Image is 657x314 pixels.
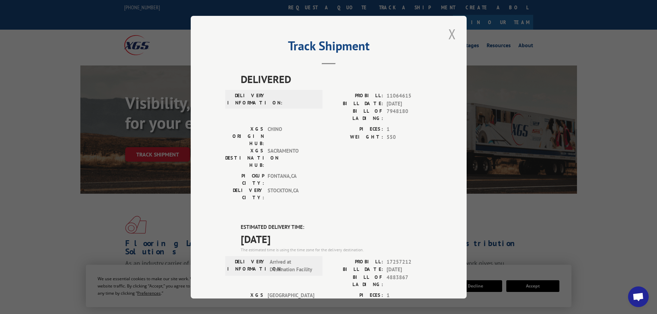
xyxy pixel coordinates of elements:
label: XGS ORIGIN HUB: [225,125,264,147]
span: DELIVERED [241,71,432,87]
span: 17257212 [387,258,432,266]
label: XGS DESTINATION HUB: [225,147,264,169]
label: DELIVERY INFORMATION: [227,92,266,107]
span: 1 [387,125,432,133]
label: BILL DATE: [329,100,383,108]
label: BILL OF LADING: [329,108,383,122]
button: Close modal [446,24,458,43]
label: BILL DATE: [329,266,383,274]
div: The estimated time is using the time zone for the delivery destination. [241,246,432,253]
h2: Track Shipment [225,41,432,54]
label: PROBILL: [329,258,383,266]
span: FONTANA , CA [268,172,314,187]
span: Arrived at Destination Facility [270,258,316,273]
label: BILL OF LADING: [329,273,383,288]
a: Open chat [628,286,649,307]
label: WEIGHT: [329,133,383,141]
span: SACRAMENTO [268,147,314,169]
label: DELIVERY INFORMATION: [227,258,266,273]
label: DELIVERY CITY: [225,187,264,201]
span: [DATE] [241,231,432,246]
span: 11064615 [387,92,432,100]
span: 4883867 [387,273,432,288]
span: 1 [387,291,432,299]
span: CHINO [268,125,314,147]
label: XGS ORIGIN HUB: [225,291,264,313]
span: 7948180 [387,108,432,122]
span: STOCKTON , CA [268,187,314,201]
span: [DATE] [387,100,432,108]
span: [DATE] [387,266,432,274]
label: PIECES: [329,125,383,133]
label: PROBILL: [329,92,383,100]
label: ESTIMATED DELIVERY TIME: [241,223,432,231]
label: PIECES: [329,291,383,299]
span: 550 [387,133,432,141]
label: PICKUP CITY: [225,172,264,187]
span: [GEOGRAPHIC_DATA] [268,291,314,313]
